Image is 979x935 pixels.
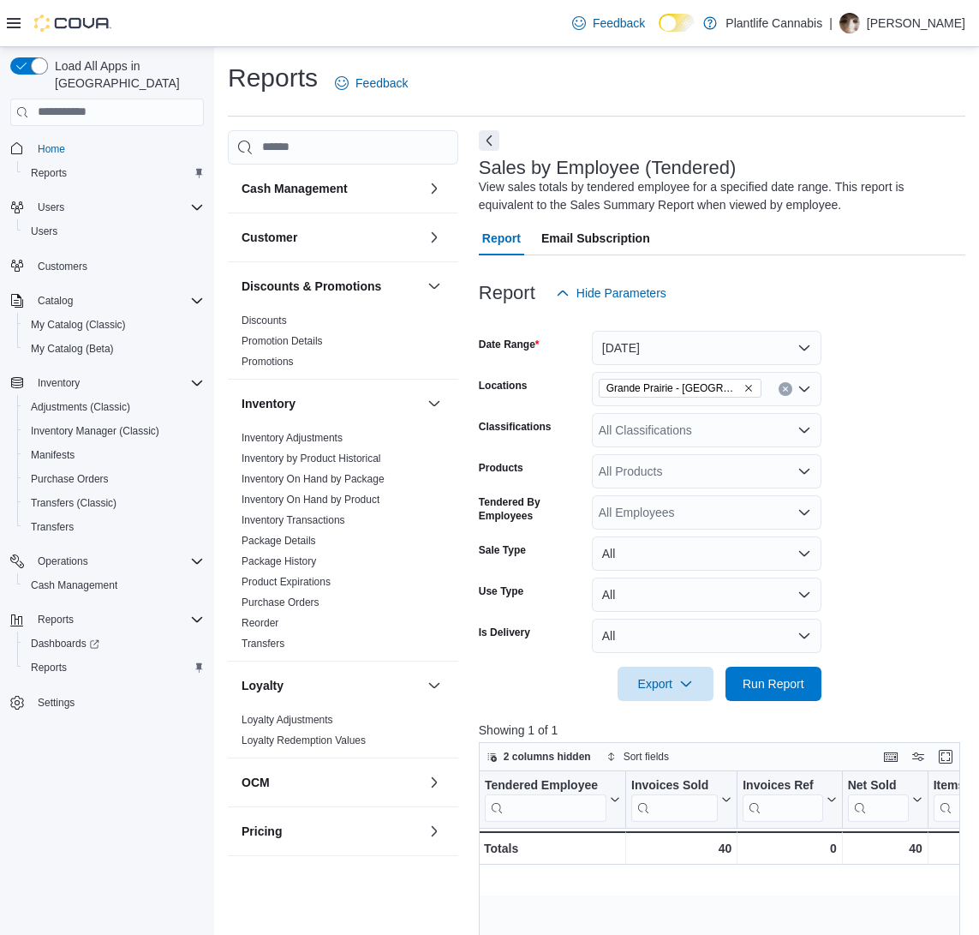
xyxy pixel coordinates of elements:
[479,379,528,393] label: Locations
[31,255,204,277] span: Customers
[242,616,278,630] span: Reorder
[908,746,928,767] button: Display options
[31,400,130,414] span: Adjustments (Classic)
[31,551,204,572] span: Operations
[24,421,204,441] span: Inventory Manager (Classic)
[17,491,211,515] button: Transfers (Classic)
[24,575,204,596] span: Cash Management
[593,15,645,32] span: Feedback
[3,371,211,395] button: Inventory
[228,428,458,661] div: Inventory
[599,379,761,398] span: Grande Prairie - Cobblestone
[504,750,591,764] span: 2 columns hidden
[242,554,316,568] span: Package History
[779,382,792,396] button: Clear input
[743,383,754,393] button: Remove Grande Prairie - Cobblestone from selection in this group
[31,692,81,713] a: Settings
[242,713,333,727] span: Loyalty Adjustments
[618,667,713,701] button: Export
[24,339,121,359] a: My Catalog (Beta)
[242,823,282,840] h3: Pricing
[242,431,343,445] span: Inventory Adjustments
[592,536,821,571] button: All
[631,777,718,794] div: Invoices Sold
[424,772,445,793] button: OCM
[3,549,211,573] button: Operations
[624,750,669,764] span: Sort fields
[17,161,211,185] button: Reports
[24,445,204,465] span: Manifests
[847,838,922,859] div: 40
[242,356,294,368] a: Promotions
[48,57,204,92] span: Load All Apps in [GEOGRAPHIC_DATA]
[24,221,204,242] span: Users
[31,609,81,630] button: Reports
[24,493,204,513] span: Transfers (Classic)
[242,637,284,650] span: Transfers
[31,448,75,462] span: Manifests
[479,283,535,303] h3: Report
[328,66,415,100] a: Feedback
[847,777,908,794] div: Net Sold
[484,838,620,859] div: Totals
[38,696,75,710] span: Settings
[482,221,521,255] span: Report
[242,596,319,608] a: Purchase Orders
[31,318,126,332] span: My Catalog (Classic)
[31,609,204,630] span: Reports
[17,313,211,337] button: My Catalog (Classic)
[24,517,81,537] a: Transfers
[242,734,366,746] a: Loyalty Redemption Values
[242,229,297,246] h3: Customer
[576,285,666,302] span: Hide Parameters
[797,382,811,396] button: Open list of options
[659,32,660,33] span: Dark Mode
[31,373,204,393] span: Inventory
[549,276,673,310] button: Hide Parameters
[228,310,458,379] div: Discounts & Promotions
[242,395,421,412] button: Inventory
[24,163,204,183] span: Reports
[17,467,211,491] button: Purchase Orders
[242,395,295,412] h3: Inventory
[24,657,204,678] span: Reports
[31,225,57,238] span: Users
[24,397,204,417] span: Adjustments (Classic)
[424,276,445,297] button: Discounts & Promotions
[31,637,99,650] span: Dashboards
[242,535,316,547] a: Package Details
[34,15,111,32] img: Cova
[38,142,65,156] span: Home
[743,777,836,821] button: Invoices Ref
[631,777,718,821] div: Invoices Sold
[242,638,284,650] a: Transfers
[592,619,821,653] button: All
[3,195,211,219] button: Users
[631,838,731,859] div: 40
[228,61,318,95] h1: Reports
[31,424,159,438] span: Inventory Manager (Classic)
[17,656,211,680] button: Reports
[31,661,67,674] span: Reports
[424,675,445,696] button: Loyalty
[479,626,530,639] label: Is Delivery
[479,722,965,739] p: Showing 1 of 1
[479,420,552,434] label: Classifications
[242,774,421,791] button: OCM
[242,314,287,327] span: Discounts
[242,473,385,485] a: Inventory On Hand by Package
[242,315,287,327] a: Discounts
[31,551,95,572] button: Operations
[797,465,811,478] button: Open list of options
[592,331,821,365] button: [DATE]
[242,514,345,526] a: Inventory Transactions
[242,335,323,347] a: Promotion Details
[31,496,116,510] span: Transfers (Classic)
[3,289,211,313] button: Catalog
[479,178,957,214] div: View sales totals by tendered employee for a specified date range. This report is equivalent to t...
[31,138,204,159] span: Home
[242,493,379,506] span: Inventory On Hand by Product
[242,823,421,840] button: Pricing
[31,139,72,159] a: Home
[24,397,137,417] a: Adjustments (Classic)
